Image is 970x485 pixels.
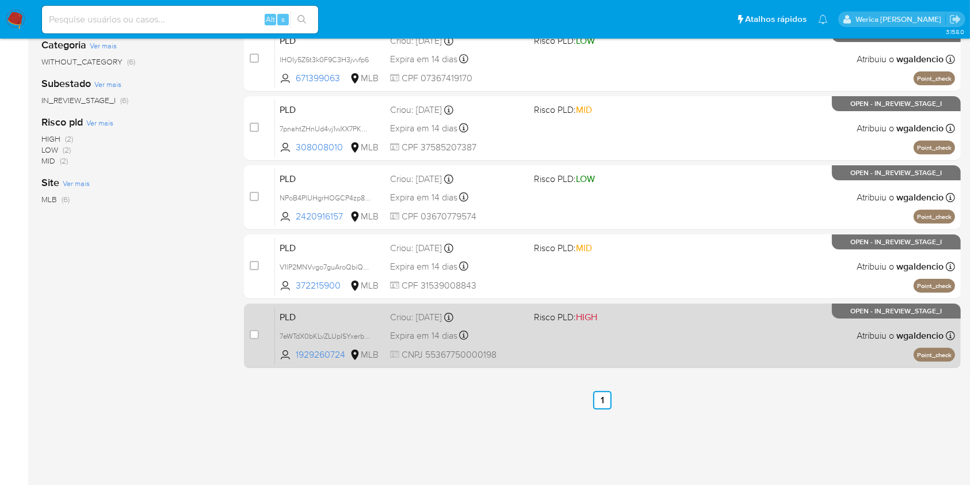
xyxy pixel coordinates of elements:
p: werica.jgaldencio@mercadolivre.com [856,14,945,25]
span: s [281,14,285,25]
span: Atalhos rápidos [745,13,807,25]
a: Notificações [818,14,828,24]
span: 3.158.0 [946,27,964,36]
button: search-icon [290,12,314,28]
a: Sair [949,13,961,25]
span: Alt [266,14,275,25]
input: Pesquise usuários ou casos... [42,12,318,27]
